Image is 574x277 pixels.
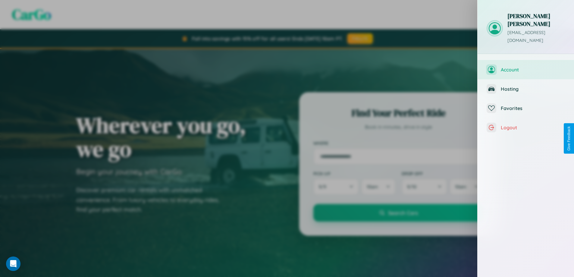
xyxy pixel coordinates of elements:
div: Open Intercom Messenger [6,257,20,271]
button: Favorites [478,99,574,118]
button: Hosting [478,79,574,99]
p: [EMAIL_ADDRESS][DOMAIN_NAME] [507,29,565,45]
span: Account [501,67,565,73]
button: Account [478,60,574,79]
span: Favorites [501,105,565,111]
span: Logout [501,124,565,131]
div: Give Feedback [567,126,571,151]
button: Logout [478,118,574,137]
span: Hosting [501,86,565,92]
h3: [PERSON_NAME] [PERSON_NAME] [507,12,565,28]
